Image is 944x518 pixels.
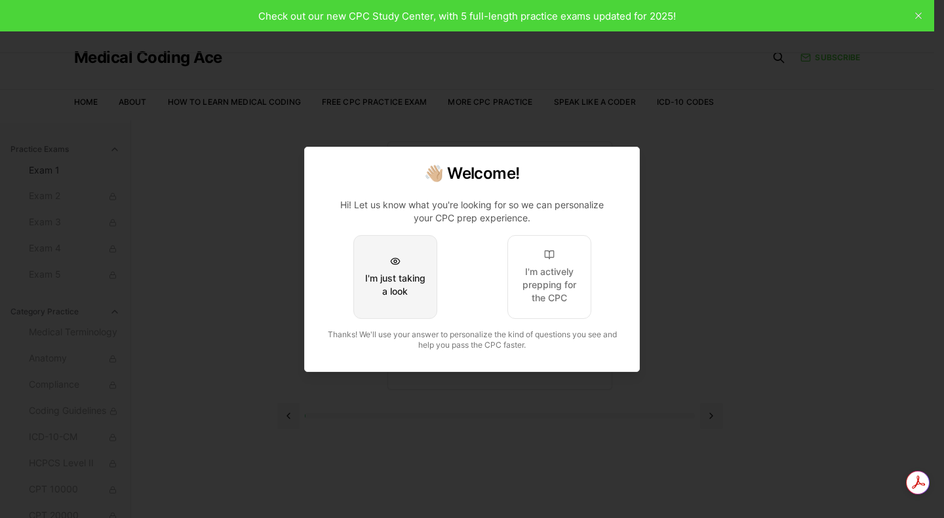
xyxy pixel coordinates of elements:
p: Hi! Let us know what you're looking for so we can personalize your CPC prep experience. [331,198,613,225]
div: I'm just taking a look [364,272,426,298]
h2: 👋🏼 Welcome! [321,163,623,184]
button: I'm actively prepping for the CPC [507,235,591,319]
span: Thanks! We'll use your answer to personalize the kind of questions you see and help you pass the ... [328,329,617,350]
button: I'm just taking a look [353,235,437,319]
div: I'm actively prepping for the CPC [519,265,580,305]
